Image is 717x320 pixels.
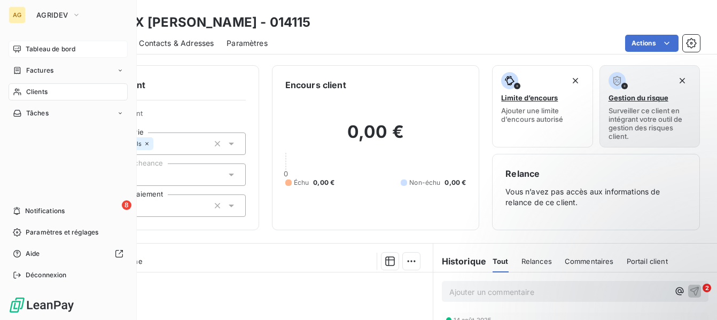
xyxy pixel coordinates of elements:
button: Limite d’encoursAjouter une limite d’encours autorisé [492,65,593,147]
a: Aide [9,245,128,262]
iframe: Intercom notifications message [503,216,717,291]
h6: Encours client [285,79,346,91]
span: Échu [294,178,309,188]
span: Contacts & Adresses [139,38,214,49]
input: Ajouter une valeur [153,139,162,149]
span: Limite d’encours [501,93,558,102]
span: Tableau de bord [26,44,75,54]
span: Tout [493,257,509,266]
h6: Historique [433,255,487,268]
img: Logo LeanPay [9,296,75,314]
span: Clients [26,87,48,97]
h2: 0,00 € [285,121,466,153]
input: Ajouter une valeur [135,201,144,210]
span: Surveiller ce client en intégrant votre outil de gestion des risques client. [609,106,691,141]
span: 0,00 € [313,178,334,188]
span: Gestion du risque [609,93,668,102]
iframe: Intercom live chat [681,284,706,309]
span: Ajouter une limite d’encours autorisé [501,106,583,123]
span: Aide [26,249,40,259]
span: Notifications [25,206,65,216]
span: 8 [122,200,131,210]
span: Paramètres [227,38,268,49]
div: Vous n’avez pas accès aux informations de relance de ce client. [505,167,687,217]
span: Tâches [26,108,49,118]
span: 0 [284,169,288,178]
button: Actions [625,35,679,52]
span: Non-échu [409,178,440,188]
span: AGRIDEV [36,11,68,19]
button: Gestion du risqueSurveiller ce client en intégrant votre outil de gestion des risques client. [599,65,700,147]
div: AG [9,6,26,24]
span: 2 [703,284,711,292]
span: Propriétés Client [86,109,246,124]
span: 0,00 € [445,178,466,188]
span: Déconnexion [26,270,67,280]
h3: DIJOUX [PERSON_NAME] - 014115 [94,13,310,32]
h6: Informations client [65,79,246,91]
span: Factures [26,66,53,75]
h6: Relance [505,167,687,180]
span: Paramètres et réglages [26,228,98,237]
